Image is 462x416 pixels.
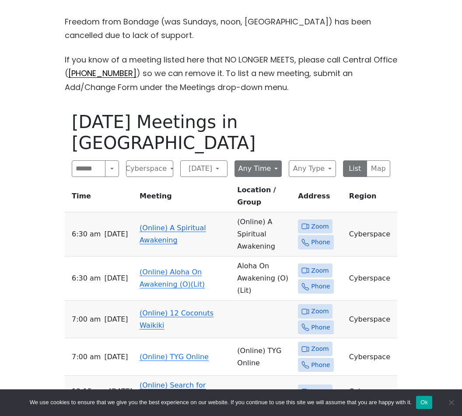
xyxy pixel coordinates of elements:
[105,160,119,177] button: Search
[180,160,227,177] button: [DATE]
[126,160,173,177] button: Cyberspace
[343,160,367,177] button: List
[447,398,455,407] span: No
[346,257,397,301] td: Cyberspace
[72,313,101,326] span: 7:00 AM
[346,376,397,408] td: Cyberspace
[311,386,329,397] span: Zoom
[311,322,330,333] span: Phone
[367,160,391,177] button: Map
[346,212,397,257] td: Cyberspace
[346,184,397,212] th: Region
[140,224,206,244] a: (Online) A Spiritual Awakening
[311,343,329,354] span: Zoom
[65,53,397,94] p: If you know of a meeting listed here that NO LONGER MEETS, please call Central Office ( ) so we c...
[136,184,234,212] th: Meeting
[294,184,346,212] th: Address
[289,160,336,177] button: Any Type
[65,15,397,42] p: Freedom from Bondage (was Sundays, noon, [GEOGRAPHIC_DATA]) has been cancelled due to lack of sup...
[104,351,128,363] span: [DATE]
[68,68,136,79] a: [PHONE_NUMBER]
[311,360,330,371] span: Phone
[140,381,206,402] a: (Online) Search for Serenity
[311,265,329,276] span: Zoom
[140,353,209,361] a: (Online) TYG Online
[346,338,397,376] td: Cyberspace
[234,257,294,301] td: Aloha On Awakening (O) (Lit)
[311,306,329,317] span: Zoom
[72,111,390,153] h1: [DATE] Meetings in [GEOGRAPHIC_DATA]
[72,385,105,398] span: 12:15 PM
[104,313,128,326] span: [DATE]
[72,272,101,284] span: 6:30 AM
[140,309,213,329] a: (Online) 12 Coconuts Waikiki
[234,184,294,212] th: Location / Group
[311,237,330,248] span: Phone
[234,212,294,257] td: (Online) A Spiritual Awakening
[311,281,330,292] span: Phone
[234,160,282,177] button: Any Time
[346,301,397,338] td: Cyberspace
[104,228,128,240] span: [DATE]
[72,160,105,177] input: Search
[416,396,432,409] button: Ok
[72,228,101,240] span: 6:30 AM
[72,351,101,363] span: 7:00 AM
[311,221,329,232] span: Zoom
[30,398,412,407] span: We use cookies to ensure that we give you the best experience on our website. If you continue to ...
[140,268,205,288] a: (Online) Aloha On Awakening (O)(Lit)
[104,272,128,284] span: [DATE]
[65,184,136,212] th: Time
[234,338,294,376] td: (Online) TYG Online
[109,385,133,398] span: [DATE]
